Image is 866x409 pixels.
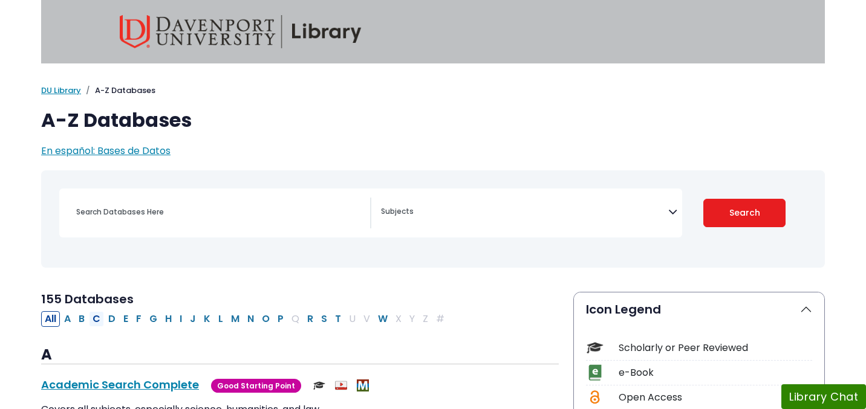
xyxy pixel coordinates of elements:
[331,311,345,327] button: Filter Results T
[587,340,603,356] img: Icon Scholarly or Peer Reviewed
[41,377,199,392] a: Academic Search Complete
[75,311,88,327] button: Filter Results B
[132,311,145,327] button: Filter Results F
[258,311,273,327] button: Filter Results O
[41,170,825,268] nav: Search filters
[200,311,214,327] button: Filter Results K
[215,311,227,327] button: Filter Results L
[304,311,317,327] button: Filter Results R
[574,292,824,326] button: Icon Legend
[41,85,825,97] nav: breadcrumb
[41,109,825,132] h1: A-Z Databases
[41,346,559,364] h3: A
[335,379,347,391] img: Audio & Video
[120,15,362,48] img: Davenport University Library
[176,311,186,327] button: Filter Results I
[274,311,287,327] button: Filter Results P
[381,208,668,217] textarea: Search
[146,311,161,327] button: Filter Results G
[60,311,74,327] button: Filter Results A
[120,311,132,327] button: Filter Results E
[244,311,258,327] button: Filter Results N
[619,390,812,405] div: Open Access
[161,311,175,327] button: Filter Results H
[41,144,171,158] a: En español: Bases de Datos
[357,379,369,391] img: MeL (Michigan electronic Library)
[374,311,391,327] button: Filter Results W
[619,341,812,355] div: Scholarly or Peer Reviewed
[587,389,602,405] img: Icon Open Access
[313,379,325,391] img: Scholarly or Peer Reviewed
[41,311,449,325] div: Alpha-list to filter by first letter of database name
[587,364,603,381] img: Icon e-Book
[317,311,331,327] button: Filter Results S
[211,379,301,393] span: Good Starting Point
[227,311,243,327] button: Filter Results M
[781,384,866,409] button: Library Chat
[41,85,81,96] a: DU Library
[186,311,200,327] button: Filter Results J
[41,311,60,327] button: All
[81,85,155,97] li: A-Z Databases
[41,291,134,308] span: 155 Databases
[703,199,786,227] button: Submit for Search Results
[69,203,370,221] input: Search database by title or keyword
[89,311,104,327] button: Filter Results C
[105,311,119,327] button: Filter Results D
[619,366,812,380] div: e-Book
